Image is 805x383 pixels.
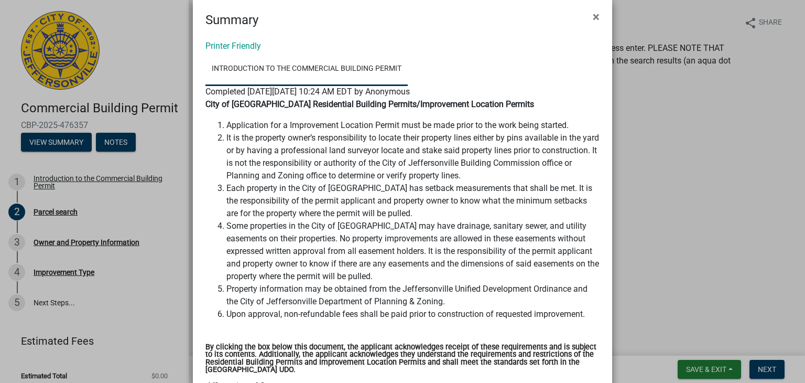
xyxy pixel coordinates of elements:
[584,2,608,31] button: Close
[226,283,600,308] li: Property information may be obtained from the Jeffersonville Unified Development Ordinance and th...
[205,99,534,109] strong: City of [GEOGRAPHIC_DATA] Residential Building Permits/Improvement Location Permits
[205,41,261,51] a: Printer Friendly
[226,308,600,321] li: Upon approval, non-refundable fees shall be paid prior to construction of requested improvement.
[226,182,600,220] li: Each property in the City of [GEOGRAPHIC_DATA] has setback measurements that shall be met. It is ...
[226,132,600,182] li: It is the property owner’s responsibility to locate their property lines either by pins available...
[593,9,600,24] span: ×
[205,344,600,374] label: By clicking the box below this document, the applicant acknowledges receipt of these requirements...
[226,220,600,283] li: Some properties in the City of [GEOGRAPHIC_DATA] may have drainage, sanitary sewer, and utility e...
[205,87,410,97] span: Completed [DATE][DATE] 10:24 AM EDT by Anonymous
[226,119,600,132] li: Application for a Improvement Location Permit must be made prior to the work being started.
[205,52,408,86] a: Introduction to the Commercial Building Permit
[205,10,258,29] h4: Summary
